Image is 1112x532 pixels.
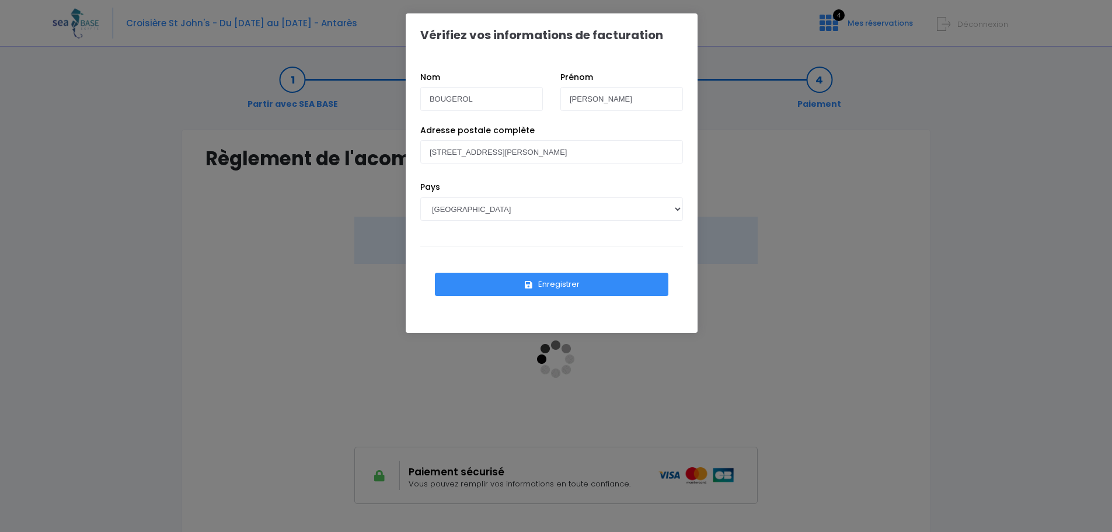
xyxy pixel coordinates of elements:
label: Adresse postale complète [420,124,535,137]
button: Enregistrer [435,273,668,296]
label: Pays [420,181,440,193]
label: Nom [420,71,440,84]
label: Prénom [560,71,593,84]
h1: Vérifiez vos informations de facturation [420,28,663,42]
